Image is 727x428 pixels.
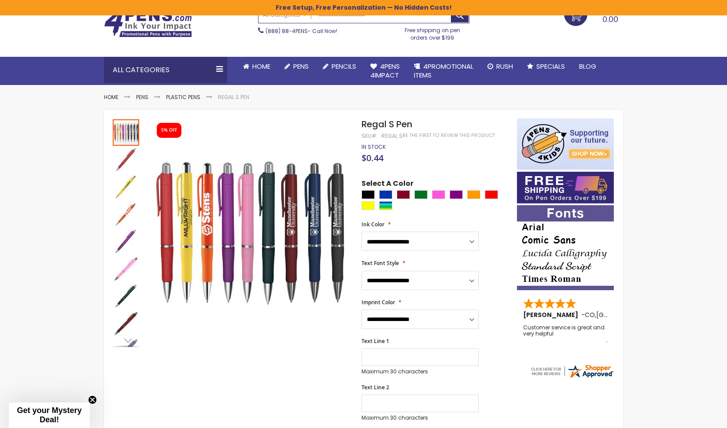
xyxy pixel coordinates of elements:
[572,57,603,76] a: Blog
[113,282,140,310] div: Regal S Pen
[113,146,140,173] div: Regal S Pen
[402,132,495,139] a: Be the first to review this product
[602,14,618,25] span: 0.00
[113,310,140,337] div: Regal S Pen
[517,172,614,203] img: Free shipping on orders over $199
[414,190,428,199] div: Green
[363,57,407,85] a: 4Pens4impact
[266,27,337,35] span: - Call Now!
[397,190,410,199] div: Burgundy
[362,259,399,267] span: Text Font Style
[523,310,581,319] span: [PERSON_NAME]
[9,402,90,428] div: Get your Mystery Deal!Close teaser
[370,62,400,80] span: 4Pens 4impact
[104,57,227,83] div: All Categories
[362,337,389,345] span: Text Line 1
[596,310,661,319] span: [GEOGRAPHIC_DATA]
[362,179,413,191] span: Select A Color
[113,255,140,282] div: Regal S Pen
[530,363,614,379] img: 4pens.com widget logo
[113,229,139,255] img: Regal S Pen
[252,62,270,71] span: Home
[362,152,384,164] span: $0.44
[520,57,572,76] a: Specials
[414,62,473,80] span: 4PROMOTIONAL ITEMS
[480,57,520,76] a: Rush
[113,201,139,228] img: Regal S Pen
[381,133,402,140] div: Regal S
[362,299,395,306] span: Imprint Color
[136,93,148,101] a: Pens
[585,310,595,319] span: CO
[450,190,463,199] div: Purple
[362,384,389,391] span: Text Line 2
[395,23,469,41] div: Free shipping on pen orders over $199
[362,144,386,151] div: Availability
[485,190,498,199] div: Red
[17,406,81,424] span: Get your Mystery Deal!
[517,118,614,170] img: 4pens 4 kids
[166,93,200,101] a: Plastic Pens
[113,228,140,255] div: Regal S Pen
[113,147,139,173] img: Regal S Pen
[148,131,350,332] img: Regal S Pen
[654,404,727,428] iframe: Google Customer Reviews
[362,221,384,228] span: Ink Color
[266,27,308,35] a: (888) 88-4PENS
[113,283,139,310] img: Regal S Pen
[407,57,480,85] a: 4PROMOTIONALITEMS
[113,334,139,347] div: Next
[88,395,97,404] button: Close teaser
[113,118,140,146] div: Regal S Pen
[362,132,378,140] strong: SKU
[113,200,140,228] div: Regal S Pen
[362,201,375,210] div: Yellow
[236,57,277,76] a: Home
[113,174,139,200] img: Regal S Pen
[362,368,479,375] p: Maximum 30 characters
[113,256,139,282] img: Regal S Pen
[362,414,479,421] p: Maximum 30 characters
[523,325,609,343] div: Customer service is great and very helpful
[536,62,565,71] span: Specials
[362,143,386,151] span: In stock
[218,94,249,101] li: Regal S Pen
[332,62,356,71] span: Pencils
[432,190,445,199] div: Pink
[362,118,412,130] span: Regal S Pen
[467,190,480,199] div: Orange
[379,190,392,199] div: Blue
[104,9,192,37] img: 4Pens Custom Pens and Promotional Products
[581,310,661,319] span: - ,
[362,190,375,199] div: Black
[113,310,139,337] img: Regal S Pen
[496,62,513,71] span: Rush
[293,62,309,71] span: Pens
[161,127,177,133] div: 5% OFF
[379,201,392,210] div: Assorted
[530,373,614,381] a: 4pens.com certificate URL
[579,62,596,71] span: Blog
[277,57,316,76] a: Pens
[113,173,140,200] div: Regal S Pen
[517,205,614,290] img: font-personalization-examples
[316,57,363,76] a: Pencils
[104,93,118,101] a: Home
